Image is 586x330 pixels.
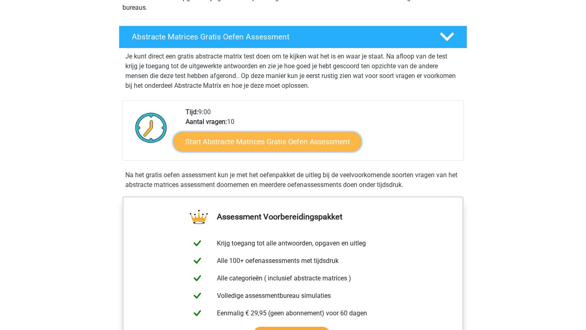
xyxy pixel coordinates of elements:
div: 9:00 10 [179,107,463,160]
b: Aantal vragen: [186,118,227,126]
div: Na het gratis oefen assessment kun je met het oefenpakket de uitleg bij de veelvoorkomende soorte... [122,170,464,190]
h4: Abstracte Matrices Gratis Oefen Assessment [132,32,426,41]
a: Abstracte Matrices Gratis Oefen Assessment [116,26,470,48]
b: Tijd: [186,108,198,116]
p: Je kunt direct een gratis abstracte matrix test doen om te kijken wat het is en waar je staat. Na... [125,52,461,91]
a: Start Abstracte Matrices Gratis Oefen Assessment [173,132,361,151]
img: Klok [131,107,172,148]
